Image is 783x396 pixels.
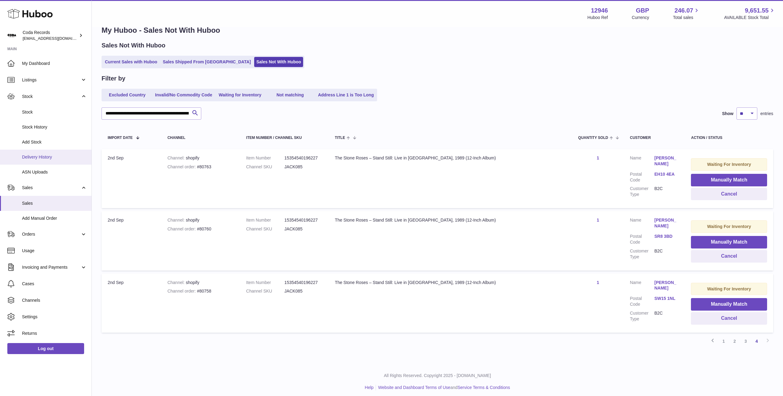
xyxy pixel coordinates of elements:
a: [PERSON_NAME] [654,155,679,167]
a: Log out [7,343,84,354]
a: SR8 3BD [654,233,679,239]
dd: JACK085 [284,226,323,232]
span: 9,651.55 [745,6,769,15]
div: Coda Records [23,30,78,41]
button: Manually Match [691,236,767,248]
a: Not matching [266,90,315,100]
h2: Filter by [102,74,125,83]
a: Sales Not With Huboo [254,57,303,67]
div: The Stone Roses – Stand Still: Live in [GEOGRAPHIC_DATA], 1989 (12-Inch Album) [335,280,566,286]
a: Sales Shipped From [GEOGRAPHIC_DATA] [161,57,253,67]
span: Quantity Sold [578,136,608,140]
dd: JACK085 [284,288,323,294]
dt: Name [630,217,654,230]
span: Returns [22,331,87,336]
strong: GBP [636,6,649,15]
a: 4 [751,336,762,347]
a: Excluded Country [103,90,152,100]
strong: Channel order [167,164,197,169]
a: 1 [597,155,599,160]
a: 9,651.55 AVAILABLE Stock Total [724,6,776,21]
div: The Stone Roses – Stand Still: Live in [GEOGRAPHIC_DATA], 1989 (12-Inch Album) [335,217,566,223]
span: Title [335,136,345,140]
strong: Channel order [167,289,197,293]
dt: Channel SKU [246,226,284,232]
a: SW15 1NL [654,296,679,301]
a: Address Line 1 is Too Long [316,90,376,100]
dd: B2C [654,248,679,260]
h2: Sales Not With Huboo [102,41,165,50]
a: 2 [729,336,740,347]
span: Stock History [22,124,87,130]
dd: B2C [654,310,679,322]
div: shopify [167,155,234,161]
dd: JACK085 [284,164,323,170]
dd: B2C [654,186,679,197]
a: 1 [597,280,599,285]
dt: Customer Type [630,186,654,197]
span: AVAILABLE Stock Total [724,15,776,21]
dd: 15354540196227 [284,217,323,223]
span: ASN Uploads [22,169,87,175]
a: Help [365,385,374,390]
li: and [376,385,510,390]
dt: Item Number [246,155,284,161]
div: Action / Status [691,136,767,140]
span: Usage [22,248,87,254]
strong: Waiting For Inventory [707,162,751,167]
strong: Channel order [167,226,197,231]
dt: Postal Code [630,296,654,307]
dt: Channel SKU [246,164,284,170]
span: Orders [22,231,80,237]
span: Add Stock [22,139,87,145]
a: Current Sales with Huboo [103,57,159,67]
td: 2nd Sep [102,149,161,208]
span: Total sales [673,15,700,21]
span: Listings [22,77,80,83]
a: 1 [718,336,729,347]
p: All Rights Reserved. Copyright 2025 - [DOMAIN_NAME] [97,373,778,379]
span: Invoicing and Payments [22,264,80,270]
h1: My Huboo - Sales Not With Huboo [102,25,773,35]
a: [PERSON_NAME] [654,280,679,291]
strong: Channel [167,155,186,160]
a: 1 [597,218,599,222]
a: [PERSON_NAME] [654,217,679,229]
strong: Waiting For Inventory [707,224,751,229]
span: entries [760,111,773,117]
span: Stock [22,94,80,99]
span: Import date [108,136,133,140]
span: 246.07 [674,6,693,15]
a: Waiting for Inventory [216,90,265,100]
span: [EMAIL_ADDRESS][DOMAIN_NAME] [23,36,90,41]
div: Currency [632,15,649,21]
dt: Name [630,155,654,168]
dd: 15354540196227 [284,155,323,161]
span: Add Manual Order [22,215,87,221]
button: Cancel [691,250,767,263]
div: Item Number / Channel SKU [246,136,323,140]
div: #80758 [167,288,234,294]
div: #80763 [167,164,234,170]
strong: 12946 [591,6,608,15]
span: My Dashboard [22,61,87,66]
dt: Item Number [246,280,284,286]
dt: Channel SKU [246,288,284,294]
label: Show [722,111,733,117]
dt: Item Number [246,217,284,223]
button: Manually Match [691,174,767,186]
div: shopify [167,280,234,286]
td: 2nd Sep [102,274,161,333]
button: Cancel [691,312,767,325]
span: Stock [22,109,87,115]
a: 246.07 Total sales [673,6,700,21]
span: Sales [22,200,87,206]
a: Service Terms & Conditions [458,385,510,390]
button: Cancel [691,188,767,200]
dt: Postal Code [630,171,654,183]
div: Customer [630,136,679,140]
dd: 15354540196227 [284,280,323,286]
dt: Name [630,280,654,293]
a: EH10 4EA [654,171,679,177]
dt: Postal Code [630,233,654,245]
